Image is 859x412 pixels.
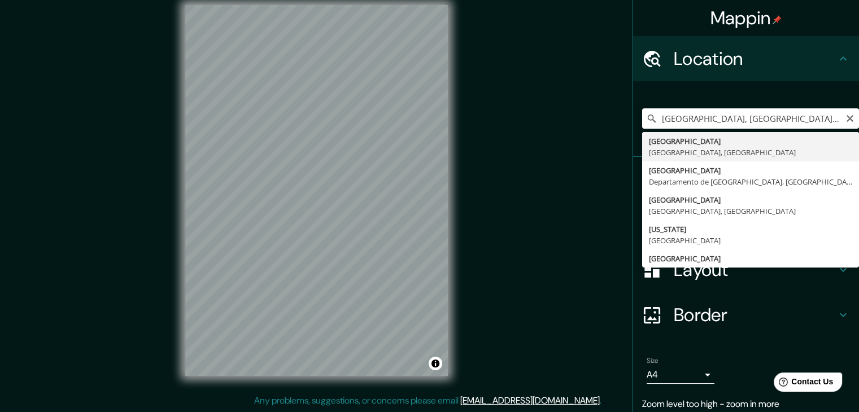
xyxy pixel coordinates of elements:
h4: Layout [674,258,836,281]
div: [GEOGRAPHIC_DATA] [649,253,852,264]
div: Pins [633,157,859,202]
div: [US_STATE] [649,223,852,235]
a: [EMAIL_ADDRESS][DOMAIN_NAME] [460,395,600,406]
div: Departamento de [GEOGRAPHIC_DATA], [GEOGRAPHIC_DATA] [649,176,852,187]
div: A4 [647,366,714,384]
div: [GEOGRAPHIC_DATA] [649,235,852,246]
div: [GEOGRAPHIC_DATA], [GEOGRAPHIC_DATA] [649,205,852,217]
div: [GEOGRAPHIC_DATA] [649,135,852,147]
button: Clear [845,112,854,123]
canvas: Map [185,5,448,376]
button: Toggle attribution [429,357,442,370]
iframe: Help widget launcher [758,368,847,400]
p: Zoom level too high - zoom in more [642,397,850,411]
div: Layout [633,247,859,292]
label: Size [647,356,659,366]
h4: Location [674,47,836,70]
div: . [603,394,605,407]
h4: Mappin [710,7,782,29]
div: Style [633,202,859,247]
div: Location [633,36,859,81]
img: pin-icon.png [773,15,782,24]
div: . [601,394,603,407]
div: [GEOGRAPHIC_DATA], [GEOGRAPHIC_DATA] [649,147,852,158]
input: Pick your city or area [642,108,859,129]
div: Border [633,292,859,338]
p: Any problems, suggestions, or concerns please email . [254,394,601,407]
div: [GEOGRAPHIC_DATA] [649,165,852,176]
h4: Border [674,304,836,326]
div: [GEOGRAPHIC_DATA] [649,194,852,205]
